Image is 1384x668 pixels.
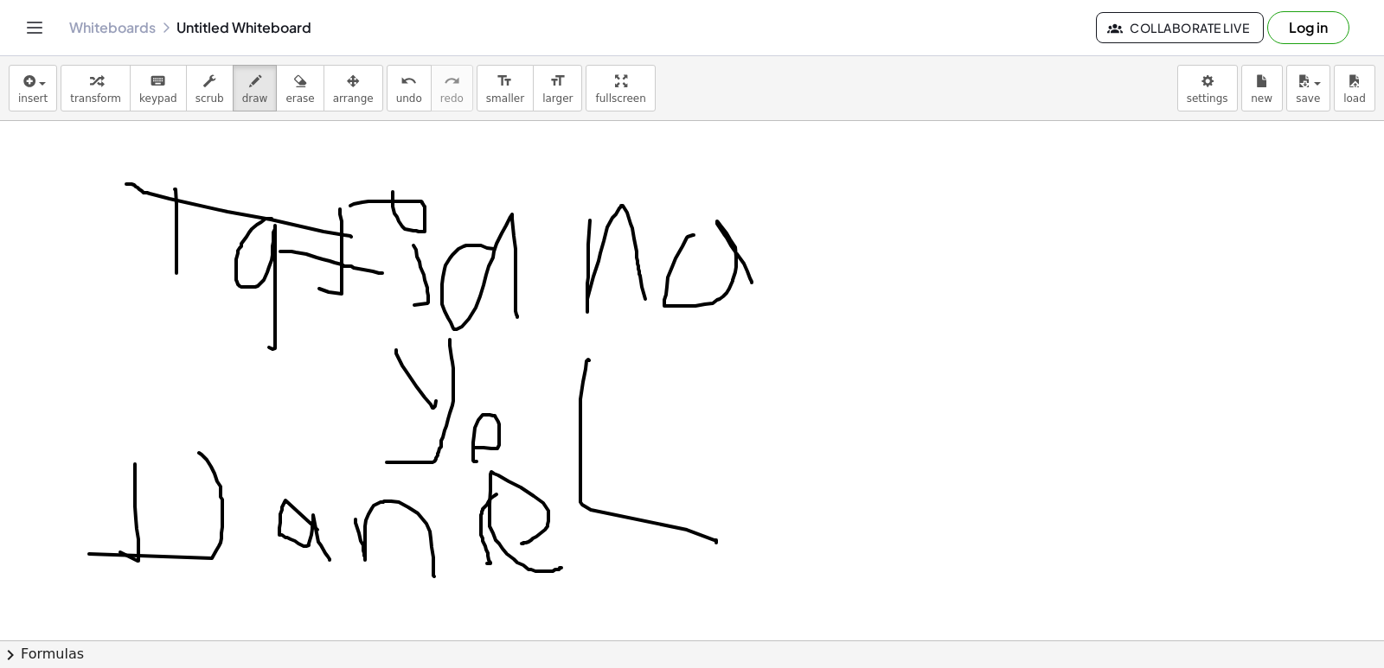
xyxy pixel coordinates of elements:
[70,92,121,105] span: transform
[333,92,374,105] span: arrange
[549,71,566,92] i: format_size
[276,65,324,111] button: erase
[542,92,573,105] span: larger
[1267,11,1349,44] button: Log in
[1251,92,1272,105] span: new
[61,65,131,111] button: transform
[285,92,314,105] span: erase
[130,65,187,111] button: keyboardkeypad
[1187,92,1228,105] span: settings
[400,71,417,92] i: undo
[477,65,534,111] button: format_sizesmaller
[139,92,177,105] span: keypad
[233,65,278,111] button: draw
[387,65,432,111] button: undoundo
[595,92,645,105] span: fullscreen
[1334,65,1375,111] button: load
[396,92,422,105] span: undo
[9,65,57,111] button: insert
[440,92,464,105] span: redo
[586,65,655,111] button: fullscreen
[186,65,234,111] button: scrub
[1286,65,1330,111] button: save
[18,92,48,105] span: insert
[444,71,460,92] i: redo
[324,65,383,111] button: arrange
[1343,92,1366,105] span: load
[1241,65,1283,111] button: new
[486,92,524,105] span: smaller
[242,92,268,105] span: draw
[1096,12,1264,43] button: Collaborate Live
[150,71,166,92] i: keyboard
[533,65,582,111] button: format_sizelarger
[431,65,473,111] button: redoredo
[195,92,224,105] span: scrub
[1296,92,1320,105] span: save
[1111,20,1249,35] span: Collaborate Live
[69,19,156,36] a: Whiteboards
[1177,65,1238,111] button: settings
[21,14,48,41] button: Toggle navigation
[497,71,513,92] i: format_size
